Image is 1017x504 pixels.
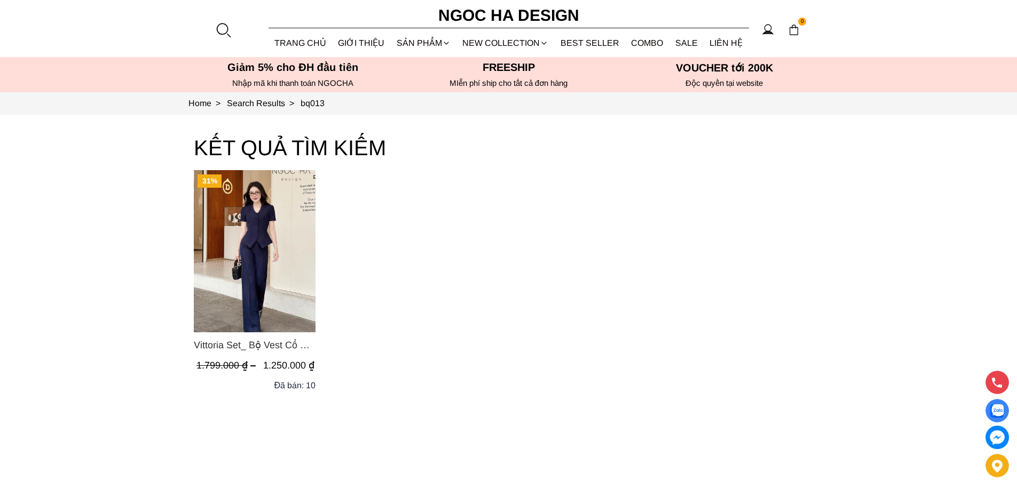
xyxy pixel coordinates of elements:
[285,99,298,108] span: >
[625,29,669,57] a: Combo
[555,29,626,57] a: BEST SELLER
[483,61,535,73] font: Freeship
[194,338,316,353] a: Link to Vittoria Set_ Bộ Vest Cổ V Quần Suông Kẻ Sọc BQ013
[456,29,555,57] a: NEW COLLECTION
[301,99,325,108] a: Link to bq013
[269,29,333,57] a: TRANG CHỦ
[263,360,314,371] span: 1.250.000 ₫
[188,99,227,108] a: Link to Home
[429,3,589,28] a: Ngoc Ha Design
[391,29,457,57] div: SẢN PHẨM
[194,131,824,165] h3: KẾT QUẢ TÌM KIẾM
[211,99,225,108] span: >
[669,29,704,57] a: SALE
[704,29,749,57] a: LIÊN HỆ
[227,61,358,73] font: Giảm 5% cho ĐH đầu tiên
[332,29,391,57] a: GIỚI THIỆU
[194,170,316,332] a: Product image - Vittoria Set_ Bộ Vest Cổ V Quần Suông Kẻ Sọc BQ013
[788,24,800,36] img: img-CART-ICON-ksit0nf1
[194,338,316,353] span: Vittoria Set_ Bộ Vest Cổ V Quần Suông Kẻ Sọc BQ013
[232,78,353,87] font: Nhập mã khi thanh toán NGOCHA
[227,99,301,108] a: Link to Search Results
[986,399,1009,422] a: Display image
[990,404,1004,418] img: Display image
[196,360,258,371] span: 1.799.000 ₫
[986,426,1009,449] a: messenger
[404,78,613,88] h6: MIễn phí ship cho tất cả đơn hàng
[620,78,829,88] h6: Độc quyền tại website
[194,170,316,332] img: Vittoria Set_ Bộ Vest Cổ V Quần Suông Kẻ Sọc BQ013
[798,18,807,26] span: 0
[620,61,829,74] h5: VOUCHER tới 200K
[274,379,316,392] div: Đã bán: 10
